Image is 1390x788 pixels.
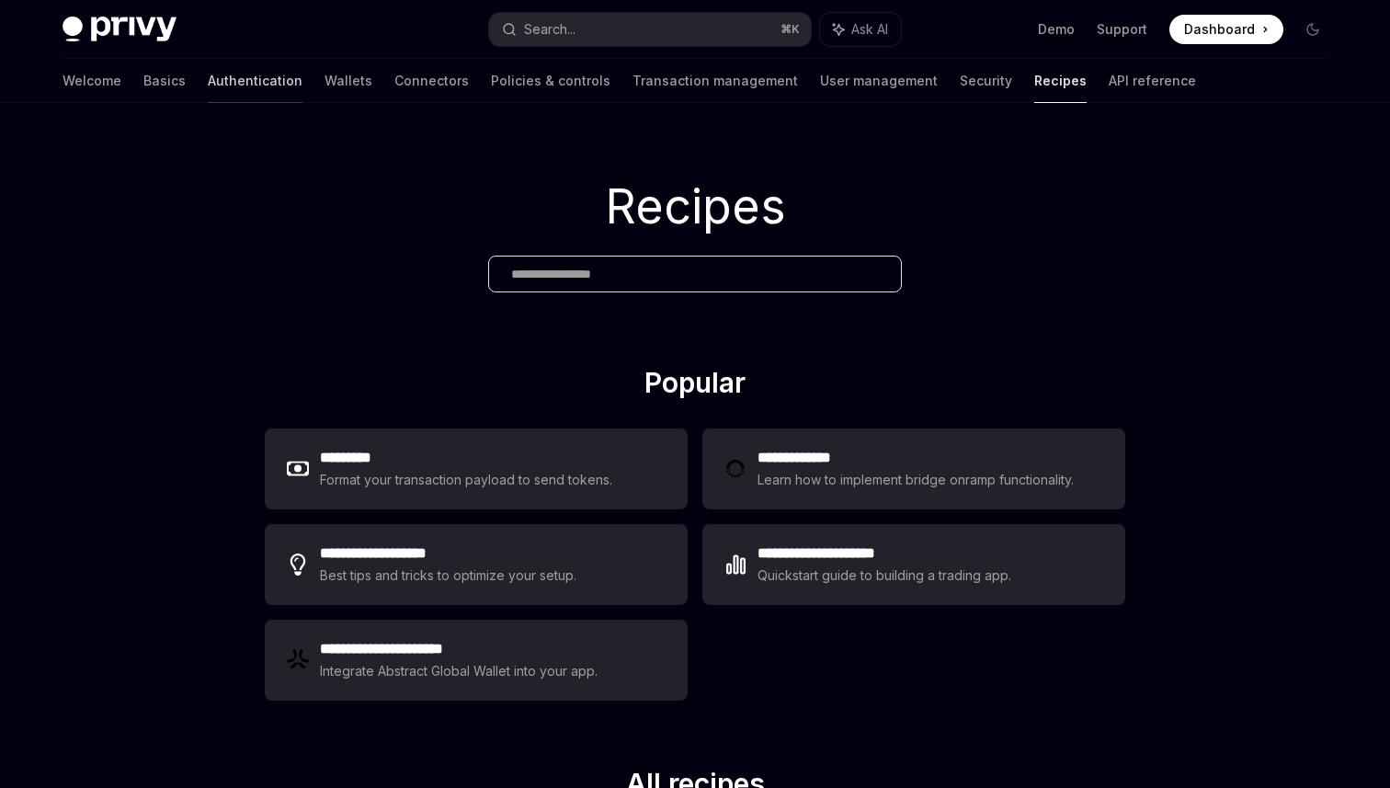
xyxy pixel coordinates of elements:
a: Demo [1038,20,1075,39]
a: API reference [1109,59,1196,103]
img: dark logo [63,17,177,42]
button: Search...⌘K [489,13,811,46]
a: Welcome [63,59,121,103]
div: Quickstart guide to building a trading app. [758,565,1012,587]
div: Best tips and tricks to optimize your setup. [320,565,579,587]
a: **** ****Format your transaction payload to send tokens. [265,428,688,509]
div: Integrate Abstract Global Wallet into your app. [320,660,599,682]
a: Policies & controls [491,59,610,103]
button: Ask AI [820,13,901,46]
a: **** **** ***Learn how to implement bridge onramp functionality. [702,428,1125,509]
a: Wallets [325,59,372,103]
a: Dashboard [1169,15,1283,44]
a: Recipes [1034,59,1087,103]
a: Support [1097,20,1147,39]
span: Ask AI [851,20,888,39]
div: Learn how to implement bridge onramp functionality. [758,469,1079,491]
a: Authentication [208,59,302,103]
h2: Popular [265,366,1125,406]
div: Format your transaction payload to send tokens. [320,469,613,491]
span: Dashboard [1184,20,1255,39]
a: Transaction management [632,59,798,103]
span: ⌘ K [780,22,800,37]
a: User management [820,59,938,103]
button: Toggle dark mode [1298,15,1327,44]
a: Basics [143,59,186,103]
a: Connectors [394,59,469,103]
div: Search... [524,18,575,40]
a: Security [960,59,1012,103]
